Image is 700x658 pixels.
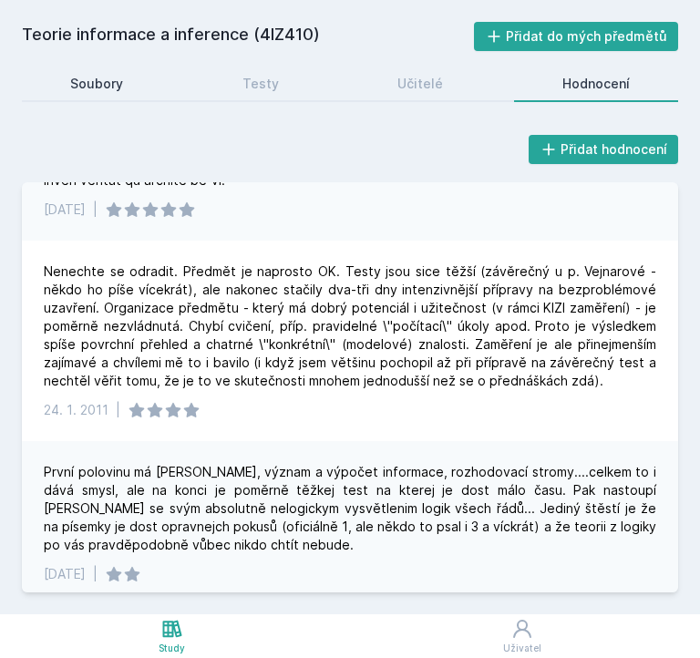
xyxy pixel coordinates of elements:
div: [DATE] [44,200,86,219]
div: 24. 1. 2011 [44,401,108,419]
div: [DATE] [44,565,86,583]
div: Učitelé [397,75,443,93]
div: Hodnocení [562,75,630,93]
a: Hodnocení [514,66,679,102]
button: Přidat do mých předmětů [474,22,679,51]
div: | [116,401,120,419]
div: Uživatel [503,642,541,655]
h2: Teorie informace a inference (4IZ410) [22,22,474,51]
a: Soubory [22,66,172,102]
div: | [93,200,98,219]
div: První polovinu má [PERSON_NAME], význam a výpočet informace, rozhodovací stromy....celkem to i dá... [44,463,656,554]
div: Testy [242,75,279,93]
div: Study [159,642,185,655]
a: Testy [194,66,328,102]
div: | [93,565,98,583]
div: Soubory [70,75,123,93]
a: Učitelé [349,66,492,102]
button: Přidat hodnocení [529,135,679,164]
div: Nenechte se odradit. Předmět je naprosto OK. Testy jsou sice těžší (závěrečný u p. Vejnarové - ně... [44,262,656,390]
